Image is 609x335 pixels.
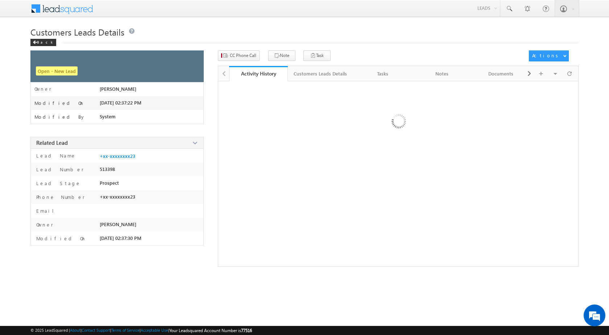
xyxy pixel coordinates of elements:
[34,152,76,159] label: Lead Name
[288,66,353,81] a: Customers Leads Details
[30,26,124,38] span: Customers Leads Details
[268,50,295,61] button: Note
[34,86,51,92] label: Owner
[303,50,331,61] button: Task
[229,66,288,81] a: Activity History
[413,66,472,81] a: Notes
[34,235,86,242] label: Modified On
[34,194,85,200] label: Phone Number
[82,328,110,332] a: Contact Support
[100,153,135,159] a: +xx-xxxxxxxx23
[529,50,569,61] button: Actions
[230,52,256,59] span: CC Phone Call
[100,114,116,119] span: System
[532,52,561,59] div: Actions
[218,50,260,61] button: CC Phone Call
[34,166,84,173] label: Lead Number
[294,69,347,78] div: Customers Leads Details
[235,70,283,77] div: Activity History
[34,180,81,187] label: Lead Stage
[100,235,141,241] span: [DATE] 02:37:30 PM
[418,69,465,78] div: Notes
[36,139,68,146] span: Related Lead
[359,69,406,78] div: Tasks
[100,86,136,92] span: [PERSON_NAME]
[100,100,141,106] span: [DATE] 02:37:22 PM
[34,114,86,120] label: Modified By
[241,328,252,333] span: 77516
[100,221,136,227] span: [PERSON_NAME]
[477,69,524,78] div: Documents
[169,328,252,333] span: Your Leadsquared Account Number is
[30,327,252,334] span: © 2025 LeadSquared | | | | |
[353,66,413,81] a: Tasks
[34,221,53,228] label: Owner
[100,166,115,172] span: 513398
[36,66,78,75] span: Open - New Lead
[30,39,56,46] div: Back
[100,180,119,186] span: Prospect
[70,328,80,332] a: About
[34,100,84,106] label: Modified On
[141,328,168,332] a: Acceptable Use
[111,328,140,332] a: Terms of Service
[34,208,59,214] label: Email
[472,66,531,81] a: Documents
[100,194,135,200] span: +xx-xxxxxxxx23
[361,85,436,160] img: Loading ...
